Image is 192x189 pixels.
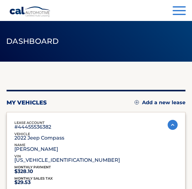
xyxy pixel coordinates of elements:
a: Cal Automotive [9,6,51,17]
p: #44455536382 [14,125,51,129]
p: $328.10 [14,170,51,173]
button: Menu [173,6,186,17]
span: name [14,143,25,147]
span: Monthly sales Tax [14,176,53,181]
span: lease account [14,120,45,125]
p: [US_VEHICLE_IDENTIFICATION_NUMBER] [14,159,120,162]
h2: my vehicles [7,99,47,106]
p: [PERSON_NAME] [14,148,58,151]
p: $29.53 [14,181,53,184]
img: accordion-active.svg [168,120,178,130]
span: vin [14,154,21,158]
span: Dashboard [6,37,59,46]
a: Add a new lease [135,100,185,106]
p: 2022 Jeep Compass [14,136,64,140]
img: add.svg [135,100,139,105]
span: Monthly Payment [14,165,51,169]
span: vehicle [14,132,30,136]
